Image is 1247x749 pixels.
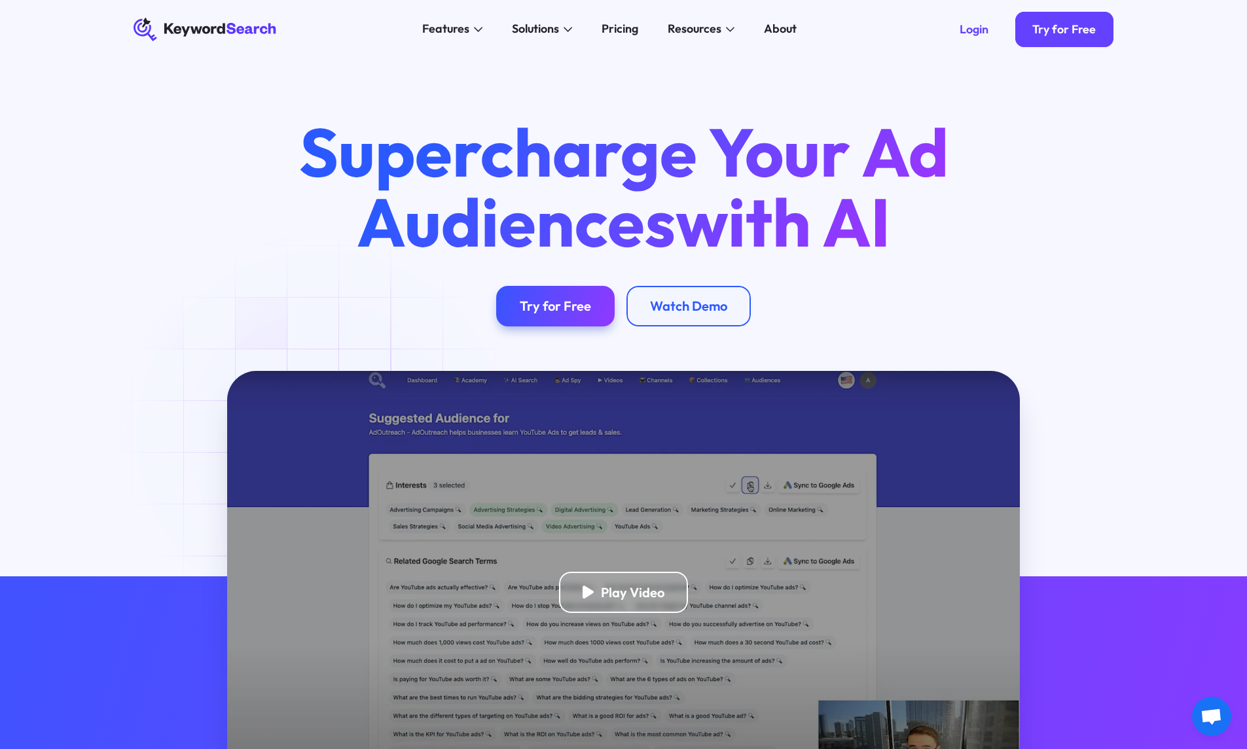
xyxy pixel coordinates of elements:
[764,20,797,38] div: About
[601,584,664,601] div: Play Video
[512,20,559,38] div: Solutions
[422,20,469,38] div: Features
[1192,697,1231,736] a: Chat öffnen
[668,20,721,38] div: Resources
[271,117,975,256] h1: Supercharge Your Ad Audiences
[960,22,988,37] div: Login
[496,286,615,327] a: Try for Free
[520,298,591,314] div: Try for Free
[1015,12,1114,47] a: Try for Free
[650,298,727,314] div: Watch Demo
[942,12,1006,47] a: Login
[676,179,890,264] span: with AI
[593,18,647,41] a: Pricing
[755,18,806,41] a: About
[602,20,638,38] div: Pricing
[1032,22,1096,37] div: Try for Free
